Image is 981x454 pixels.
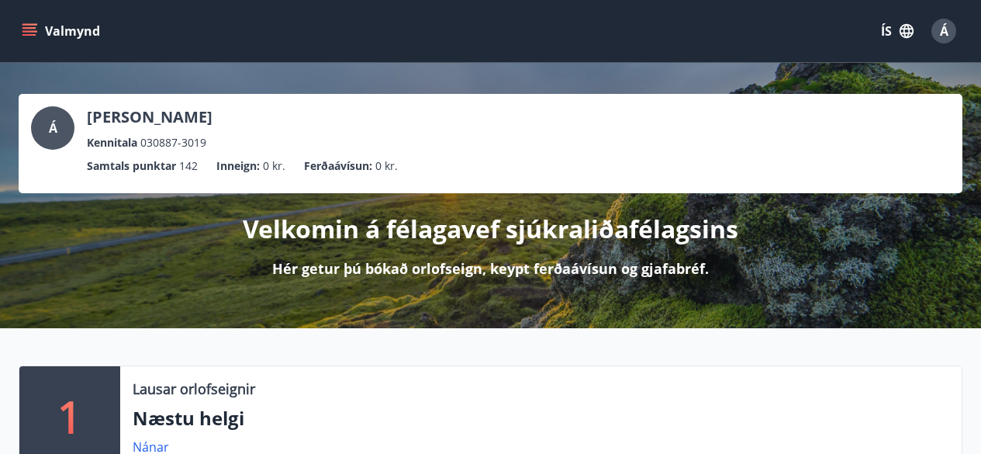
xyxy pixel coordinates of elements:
span: 0 kr. [263,158,285,175]
span: Á [940,23,948,40]
p: Velkomin á félagavef sjúkraliðafélagsins [243,212,738,246]
p: [PERSON_NAME] [87,106,212,128]
p: 1 [57,386,82,445]
span: 0 kr. [375,158,398,175]
p: Inneign : [216,158,260,175]
span: 030887-3019 [140,134,206,151]
p: Næstu helgi [133,405,949,431]
span: 142 [179,158,198,175]
button: menu [19,17,106,45]
p: Samtals punktar [87,158,176,175]
span: Á [49,120,57,137]
p: Ferðaávísun : [304,158,372,175]
button: Á [925,12,962,50]
p: Lausar orlofseignir [133,379,255,399]
p: Hér getur þú bókað orlofseign, keypt ferðaávísun og gjafabréf. [272,258,709,279]
p: Kennitala [87,134,137,151]
button: ÍS [872,17,922,45]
